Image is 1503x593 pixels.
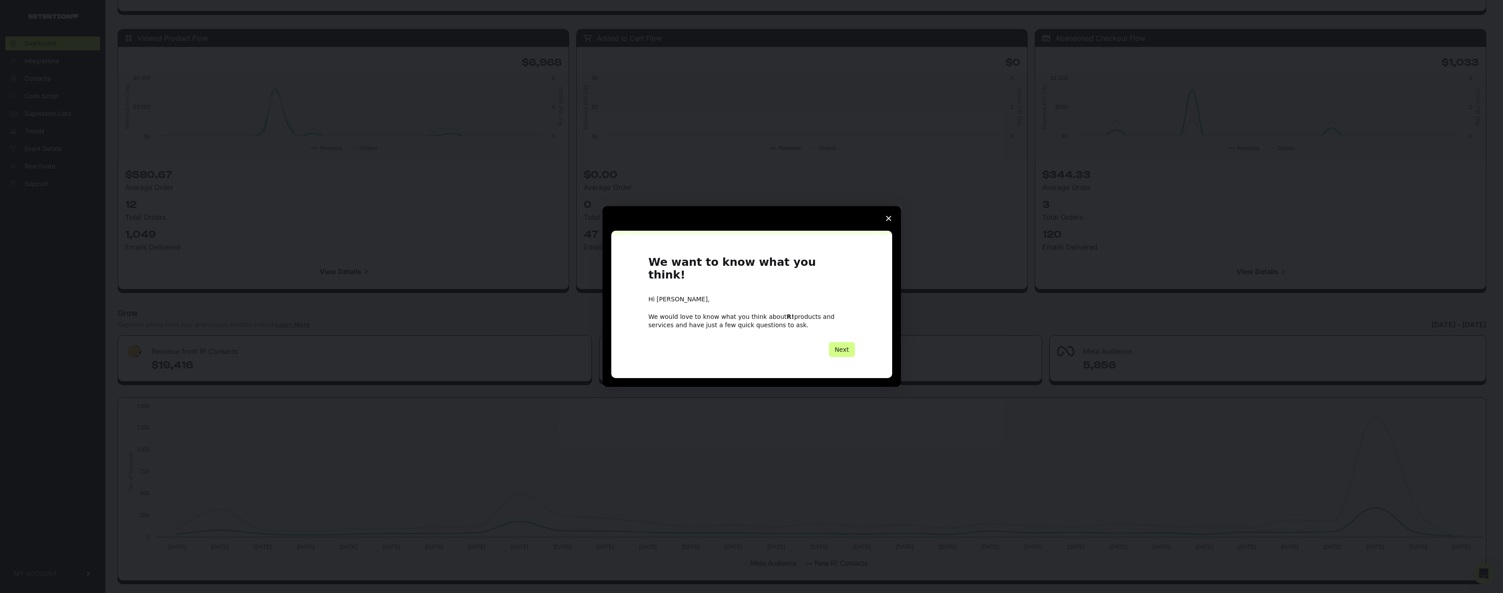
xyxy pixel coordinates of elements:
div: We would love to know what you think about products and services and have just a few quick questi... [649,313,855,329]
h1: We want to know what you think! [649,256,855,286]
b: R! [787,313,794,320]
button: Next [829,342,855,357]
div: Hi [PERSON_NAME], [649,295,855,304]
span: Close survey [876,206,901,231]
